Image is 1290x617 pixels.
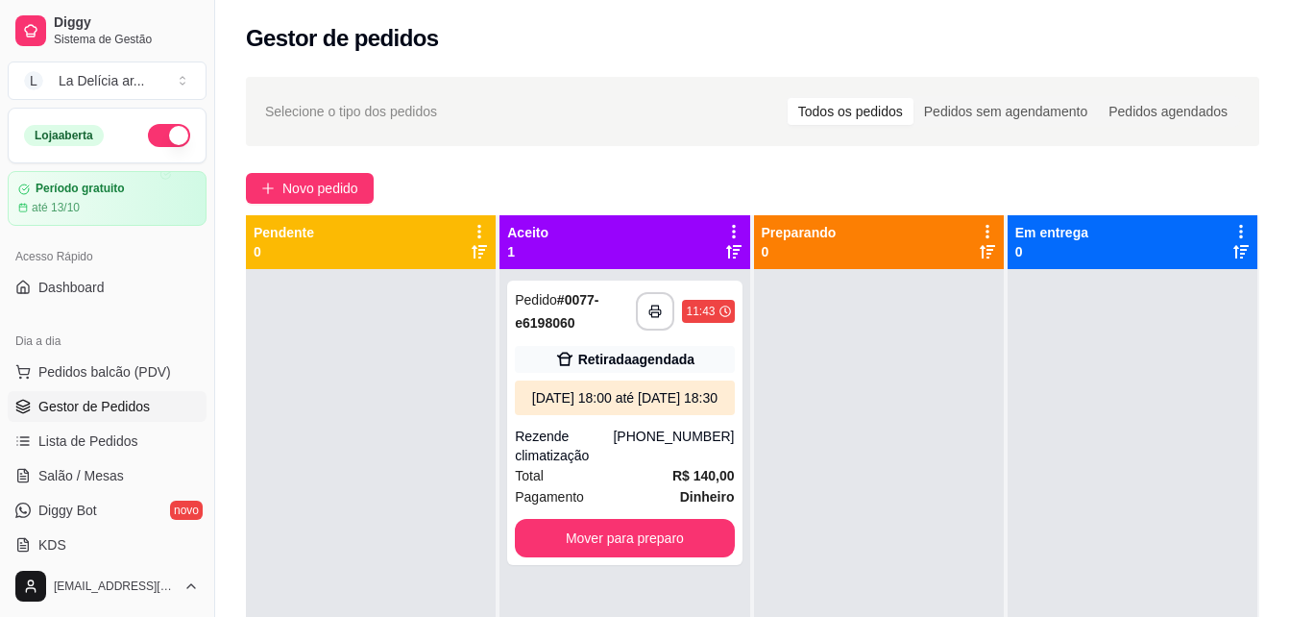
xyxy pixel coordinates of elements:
div: Todos os pedidos [788,98,913,125]
span: KDS [38,535,66,555]
strong: Dinheiro [680,489,735,505]
a: Dashboard [8,272,207,303]
span: Total [515,465,544,486]
strong: # 0077-e6198060 [515,292,598,331]
p: 0 [762,242,837,261]
p: Aceito [507,223,548,242]
div: Pedidos agendados [1098,98,1238,125]
div: [DATE] 18:00 até [DATE] 18:30 [523,388,726,407]
strong: R$ 140,00 [672,468,735,483]
span: Diggy Bot [38,501,97,520]
button: [EMAIL_ADDRESS][DOMAIN_NAME] [8,563,207,609]
span: Dashboard [38,278,105,297]
a: DiggySistema de Gestão [8,8,207,54]
a: KDS [8,530,207,560]
p: 0 [254,242,314,261]
p: Pendente [254,223,314,242]
span: Lista de Pedidos [38,432,138,451]
a: Salão / Mesas [8,460,207,491]
div: La Delícia ar ... [59,71,145,90]
span: Sistema de Gestão [54,32,199,47]
span: L [24,71,43,90]
button: Alterar Status [148,124,190,147]
span: Selecione o tipo dos pedidos [265,101,437,122]
p: Em entrega [1015,223,1088,242]
p: 1 [507,242,548,261]
span: Pedido [515,292,557,308]
a: Gestor de Pedidos [8,391,207,422]
a: Período gratuitoaté 13/10 [8,171,207,226]
button: Select a team [8,62,207,100]
div: 11:43 [686,304,715,319]
div: Retirada agendada [578,350,694,369]
span: Novo pedido [282,178,358,199]
span: [EMAIL_ADDRESS][DOMAIN_NAME] [54,579,176,594]
h2: Gestor de pedidos [246,23,439,54]
div: Loja aberta [24,125,104,146]
span: Salão / Mesas [38,466,124,485]
article: até 13/10 [32,200,80,215]
p: Preparando [762,223,837,242]
div: Rezende climatização [515,427,613,465]
button: Novo pedido [246,173,374,204]
div: [PHONE_NUMBER] [613,427,734,465]
span: Pedidos balcão (PDV) [38,362,171,382]
span: Pagamento [515,486,584,507]
button: Pedidos balcão (PDV) [8,357,207,387]
div: Pedidos sem agendamento [913,98,1098,125]
p: 0 [1015,242,1088,261]
span: Diggy [54,14,199,32]
div: Acesso Rápido [8,241,207,272]
a: Diggy Botnovo [8,495,207,526]
span: Gestor de Pedidos [38,397,150,416]
article: Período gratuito [36,182,125,196]
button: Mover para preparo [515,519,734,557]
a: Lista de Pedidos [8,426,207,457]
span: plus [261,182,275,195]
div: Dia a dia [8,326,207,357]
